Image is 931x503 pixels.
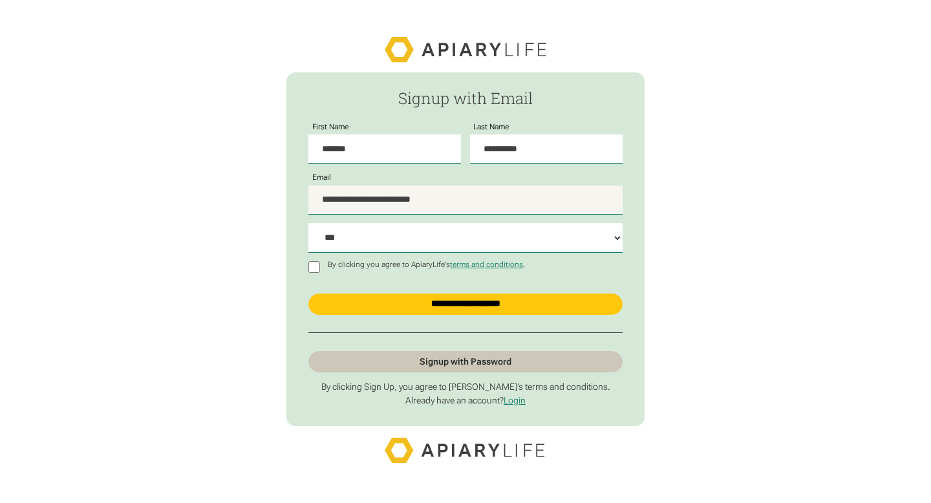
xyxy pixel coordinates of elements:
p: By clicking Sign Up, you agree to [PERSON_NAME]’s terms and conditions. [308,381,622,392]
a: terms and conditions [450,260,523,269]
h2: Signup with Email [308,90,622,107]
a: Signup with Password [308,351,622,372]
label: Last Name [470,123,513,131]
a: Login [504,395,526,405]
p: By clicking you agree to ApiaryLife's . [325,261,529,269]
form: Passwordless Signup [286,72,645,427]
label: Email [308,173,334,182]
label: First Name [308,123,352,131]
p: Already have an account? [308,395,622,406]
